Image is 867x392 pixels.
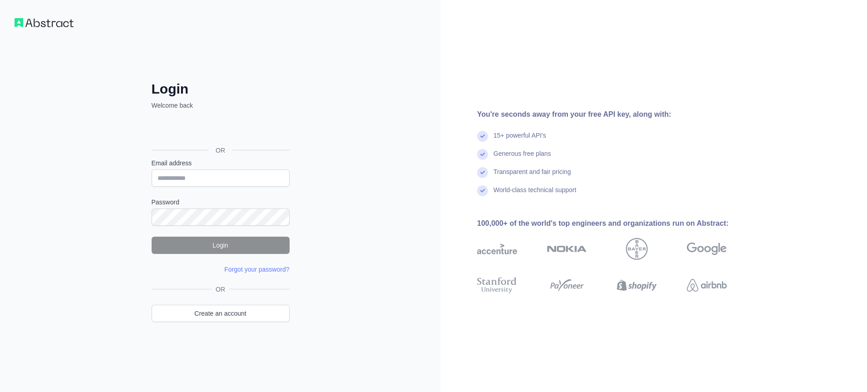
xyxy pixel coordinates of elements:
a: Forgot your password? [224,266,289,273]
label: Password [152,198,290,207]
img: check mark [477,131,488,142]
div: You're seconds away from your free API key, along with: [477,109,756,120]
img: shopify [617,275,657,295]
img: nokia [547,238,587,260]
img: payoneer [547,275,587,295]
img: bayer [626,238,648,260]
div: World-class technical support [493,185,576,203]
img: check mark [477,167,488,178]
p: Welcome back [152,101,290,110]
label: Email address [152,159,290,168]
img: check mark [477,149,488,160]
div: 100,000+ of the world's top engineers and organizations run on Abstract: [477,218,756,229]
span: OR [208,146,232,155]
button: Login [152,237,290,254]
a: Create an account [152,305,290,322]
img: stanford university [477,275,517,295]
img: Workflow [15,18,74,27]
iframe: Sign in with Google Button [147,120,292,140]
span: OR [212,285,229,294]
img: accenture [477,238,517,260]
div: Transparent and fair pricing [493,167,571,185]
div: 15+ powerful API's [493,131,546,149]
h2: Login [152,81,290,97]
div: Sign in with Google. Opens in new tab [152,120,288,140]
img: airbnb [687,275,727,295]
div: Generous free plans [493,149,551,167]
img: google [687,238,727,260]
img: check mark [477,185,488,196]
